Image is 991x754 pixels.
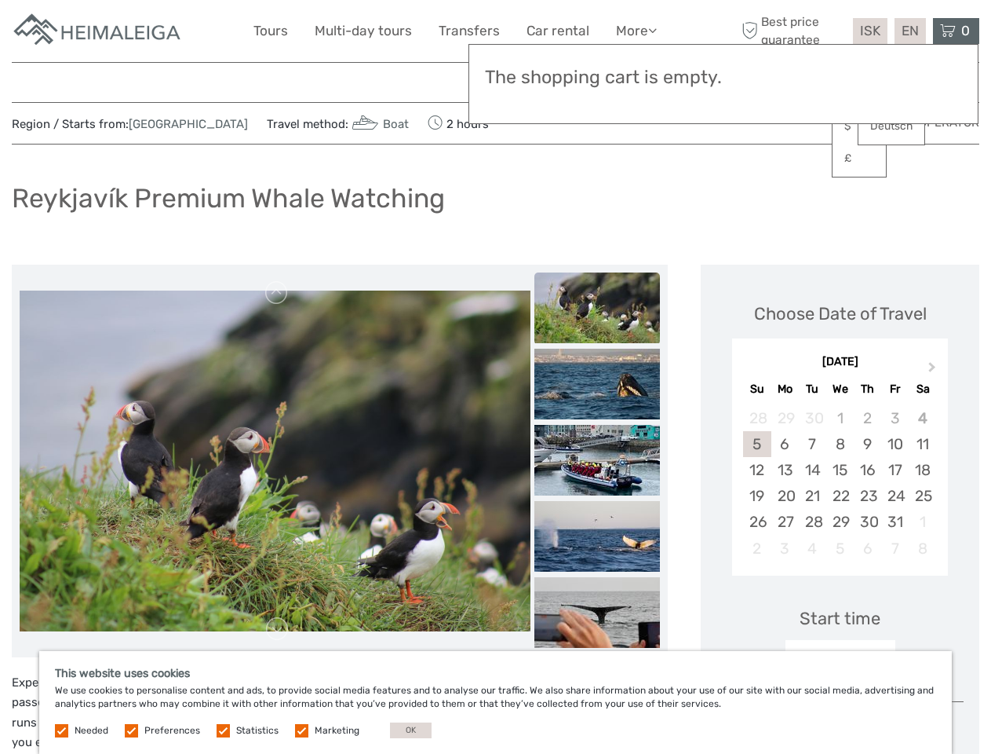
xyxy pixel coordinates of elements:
[75,724,108,738] label: Needed
[485,67,962,89] h3: The shopping cart is empty.
[881,509,909,535] div: Choose Friday, October 31st, 2025
[881,457,909,483] div: Choose Friday, October 17th, 2025
[754,302,927,326] div: Choose Date of Travel
[854,483,881,509] div: Choose Thursday, October 23rd, 2025
[534,273,660,343] img: 829be1f2bc8d4cb7a4f2df01c1cc30c0_slider_thumbnail.jpeg
[743,379,771,400] div: Su
[833,145,886,173] a: £
[771,379,799,400] div: Mo
[800,606,880,631] div: Start time
[826,509,854,535] div: Choose Wednesday, October 29th, 2025
[833,112,886,141] a: $
[858,112,924,141] a: Deutsch
[20,291,530,631] img: 829be1f2bc8d4cb7a4f2df01c1cc30c0_main_slider.jpeg
[909,379,936,400] div: Sa
[881,536,909,562] div: Not available Friday, November 7th, 2025
[390,723,432,738] button: OK
[526,20,589,42] a: Car rental
[534,577,660,648] img: 67148d5be6a54f439589d91362451951_slider_thumbnail.jpeg
[771,457,799,483] div: Choose Monday, October 13th, 2025
[315,20,412,42] a: Multi-day tours
[854,431,881,457] div: Choose Thursday, October 9th, 2025
[12,182,445,214] h1: Reykjavík Premium Whale Watching
[315,724,359,738] label: Marketing
[534,501,660,572] img: e376026a213c4e648caad76708dacefd_slider_thumbnail.jpeg
[732,354,948,371] div: [DATE]
[439,20,500,42] a: Transfers
[771,405,799,431] div: Not available Monday, September 29th, 2025
[771,536,799,562] div: Not available Monday, November 3rd, 2025
[826,457,854,483] div: Choose Wednesday, October 15th, 2025
[743,457,771,483] div: Choose Sunday, October 12th, 2025
[909,431,936,457] div: Choose Saturday, October 11th, 2025
[12,673,668,753] p: Experience the thrill of our original RIB boat whale watching tour, designed for small groups wit...
[348,117,409,131] a: Boat
[826,379,854,400] div: We
[881,431,909,457] div: Choose Friday, October 10th, 2025
[743,431,771,457] div: Choose Sunday, October 5th, 2025
[616,20,657,42] a: More
[39,651,952,754] div: We use cookies to personalise content and ads, to provide social media features and to analyse ou...
[909,405,936,431] div: Not available Saturday, October 4th, 2025
[854,457,881,483] div: Choose Thursday, October 16th, 2025
[894,18,926,44] div: EN
[534,349,660,419] img: 3cfbb873a97e4c5bb73a3c285b465643_slider_thumbnail.jpeg
[180,24,199,43] button: Open LiveChat chat widget
[860,23,880,38] span: ISK
[854,536,881,562] div: Not available Thursday, November 6th, 2025
[799,457,826,483] div: Choose Tuesday, October 14th, 2025
[826,536,854,562] div: Not available Wednesday, November 5th, 2025
[743,483,771,509] div: Choose Sunday, October 19th, 2025
[959,23,972,38] span: 0
[12,12,184,50] img: Apartments in Reykjavik
[799,536,826,562] div: Not available Tuesday, November 4th, 2025
[771,509,799,535] div: Choose Monday, October 27th, 2025
[534,425,660,496] img: bc19366c9304497b93c4b3c33c5c3c87_slider_thumbnail.jpeg
[771,483,799,509] div: Choose Monday, October 20th, 2025
[799,405,826,431] div: Not available Tuesday, September 30th, 2025
[909,483,936,509] div: Choose Saturday, October 25th, 2025
[428,112,489,134] span: 2 hours
[799,379,826,400] div: Tu
[253,20,288,42] a: Tours
[854,509,881,535] div: Choose Thursday, October 30th, 2025
[743,509,771,535] div: Choose Sunday, October 26th, 2025
[826,483,854,509] div: Choose Wednesday, October 22nd, 2025
[854,379,881,400] div: Th
[771,431,799,457] div: Choose Monday, October 6th, 2025
[267,112,409,134] span: Travel method:
[743,405,771,431] div: Not available Sunday, September 28th, 2025
[799,509,826,535] div: Choose Tuesday, October 28th, 2025
[881,405,909,431] div: Not available Friday, October 3rd, 2025
[826,405,854,431] div: Not available Wednesday, October 1st, 2025
[881,483,909,509] div: Choose Friday, October 24th, 2025
[854,405,881,431] div: Not available Thursday, October 2nd, 2025
[921,358,946,383] button: Next Month
[909,536,936,562] div: Not available Saturday, November 8th, 2025
[743,536,771,562] div: Not available Sunday, November 2nd, 2025
[738,13,849,48] span: Best price guarantee
[55,667,936,680] h5: This website uses cookies
[909,509,936,535] div: Not available Saturday, November 1st, 2025
[22,27,177,40] p: We're away right now. Please check back later!
[144,724,200,738] label: Preferences
[909,457,936,483] div: Choose Saturday, October 18th, 2025
[236,724,279,738] label: Statistics
[785,640,895,676] div: 14:00
[129,117,248,131] a: [GEOGRAPHIC_DATA]
[799,483,826,509] div: Choose Tuesday, October 21st, 2025
[12,116,248,133] span: Region / Starts from:
[826,431,854,457] div: Choose Wednesday, October 8th, 2025
[881,379,909,400] div: Fr
[737,405,942,562] div: month 2025-10
[799,431,826,457] div: Choose Tuesday, October 7th, 2025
